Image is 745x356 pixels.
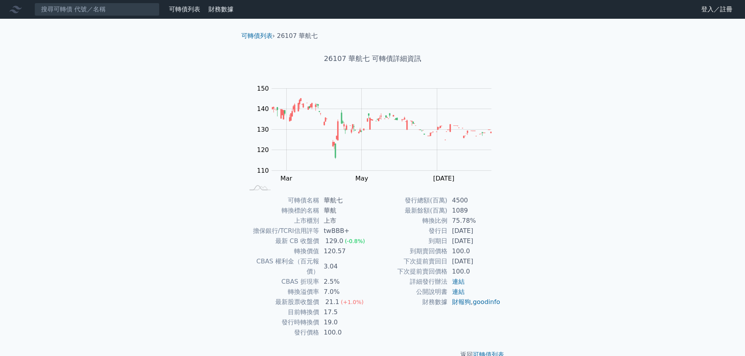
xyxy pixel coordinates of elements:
td: 最新餘額(百萬) [373,206,447,216]
td: [DATE] [447,236,501,246]
td: 100.0 [447,267,501,277]
td: [DATE] [447,226,501,236]
tspan: 150 [257,85,269,92]
td: 可轉債名稱 [244,195,319,206]
td: 詳細發行辦法 [373,277,447,287]
tspan: 120 [257,146,269,154]
td: 下次提前賣回日 [373,256,447,267]
td: 1089 [447,206,501,216]
li: 26107 華航七 [277,31,318,41]
td: 發行總額(百萬) [373,195,447,206]
td: twBBB+ [319,226,373,236]
td: 華航 [319,206,373,216]
a: 連結 [452,288,465,295]
tspan: May [355,175,368,182]
div: 21.1 [324,297,341,307]
td: 7.0% [319,287,373,297]
a: 財報狗 [452,298,471,306]
a: 財務數據 [208,5,233,13]
td: 公開說明書 [373,287,447,297]
li: › [241,31,275,41]
span: (-0.8%) [345,238,365,244]
span: (+1.0%) [341,299,363,305]
td: 發行時轉換價 [244,317,319,327]
td: 到期賣回價格 [373,246,447,256]
td: 17.5 [319,307,373,317]
a: 可轉債列表 [241,32,273,39]
td: 100.0 [447,246,501,256]
td: 擔保銀行/TCRI信用評等 [244,226,319,236]
input: 搜尋可轉債 代號／名稱 [34,3,160,16]
h1: 26107 華航七 可轉債詳細資訊 [235,53,510,64]
g: Chart [253,85,503,182]
td: 75.78% [447,216,501,226]
td: CBAS 折現率 [244,277,319,287]
td: 到期日 [373,236,447,246]
td: 轉換標的名稱 [244,206,319,216]
td: 下次提前賣回價格 [373,267,447,277]
td: 轉換比例 [373,216,447,226]
td: 最新 CB 收盤價 [244,236,319,246]
td: 4500 [447,195,501,206]
td: [DATE] [447,256,501,267]
td: 上市櫃別 [244,216,319,226]
td: , [447,297,501,307]
td: 120.57 [319,246,373,256]
a: 連結 [452,278,465,285]
td: 華航七 [319,195,373,206]
td: 轉換溢價率 [244,287,319,297]
td: 轉換價值 [244,246,319,256]
td: 上市 [319,216,373,226]
a: goodinfo [473,298,500,306]
td: 100.0 [319,327,373,338]
a: 可轉債列表 [169,5,200,13]
div: 129.0 [324,236,345,246]
tspan: 140 [257,105,269,113]
td: 3.04 [319,256,373,277]
a: 登入／註冊 [695,3,739,16]
tspan: Mar [280,175,293,182]
td: 2.5% [319,277,373,287]
td: 發行日 [373,226,447,236]
tspan: 110 [257,167,269,174]
tspan: 130 [257,126,269,133]
td: 發行價格 [244,327,319,338]
td: 目前轉換價 [244,307,319,317]
td: 最新股票收盤價 [244,297,319,307]
td: CBAS 權利金（百元報價） [244,256,319,277]
tspan: [DATE] [433,175,454,182]
td: 財務數據 [373,297,447,307]
td: 19.0 [319,317,373,327]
